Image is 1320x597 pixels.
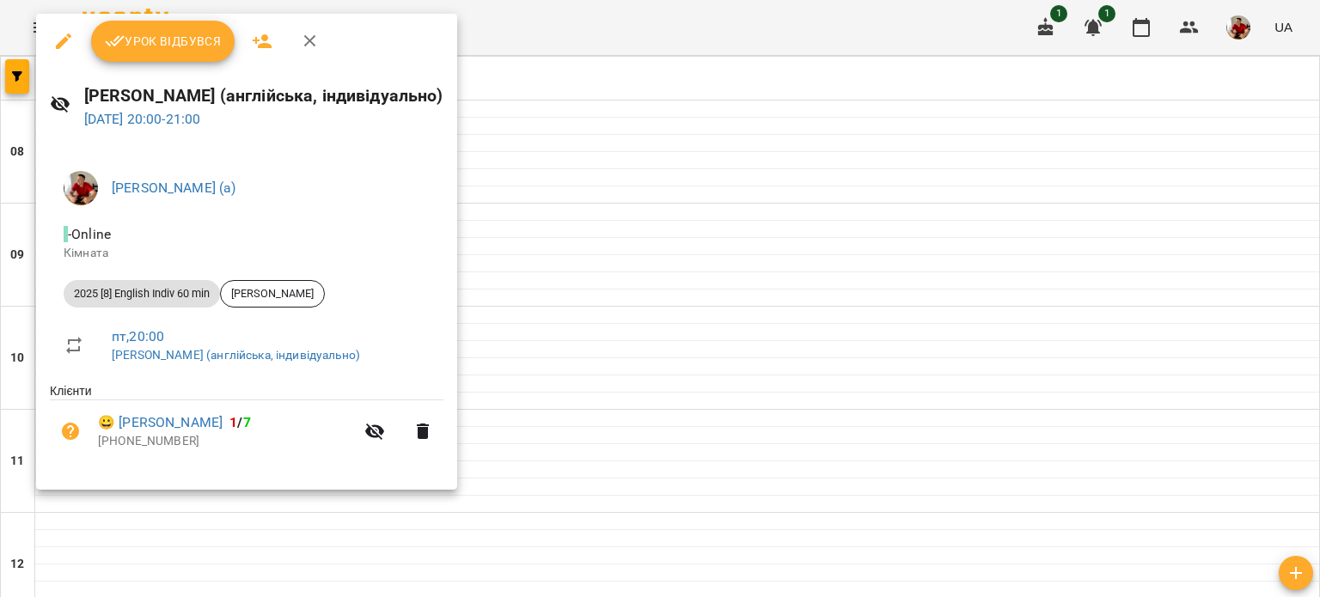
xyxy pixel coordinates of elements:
a: 😀 [PERSON_NAME] [98,412,223,433]
ul: Клієнти [50,382,443,468]
span: 1 [229,414,237,430]
p: [PHONE_NUMBER] [98,433,354,450]
div: [PERSON_NAME] [220,280,325,308]
b: / [229,414,250,430]
p: Кімната [64,245,430,262]
img: 2f467ba34f6bcc94da8486c15015e9d3.jpg [64,171,98,205]
a: пт , 20:00 [112,328,164,344]
span: [PERSON_NAME] [221,286,324,302]
h6: [PERSON_NAME] (англійська, індивідуально) [84,82,443,109]
button: Урок відбувся [91,21,235,62]
a: [PERSON_NAME] (а) [112,180,236,196]
span: - Online [64,226,114,242]
span: 2025 [8] English Indiv 60 min [64,286,220,302]
a: [DATE] 20:00-21:00 [84,111,201,127]
button: Візит ще не сплачено. Додати оплату? [50,411,91,452]
span: Урок відбувся [105,31,222,52]
span: 7 [243,414,251,430]
a: [PERSON_NAME] (англійська, індивідуально) [112,348,360,362]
